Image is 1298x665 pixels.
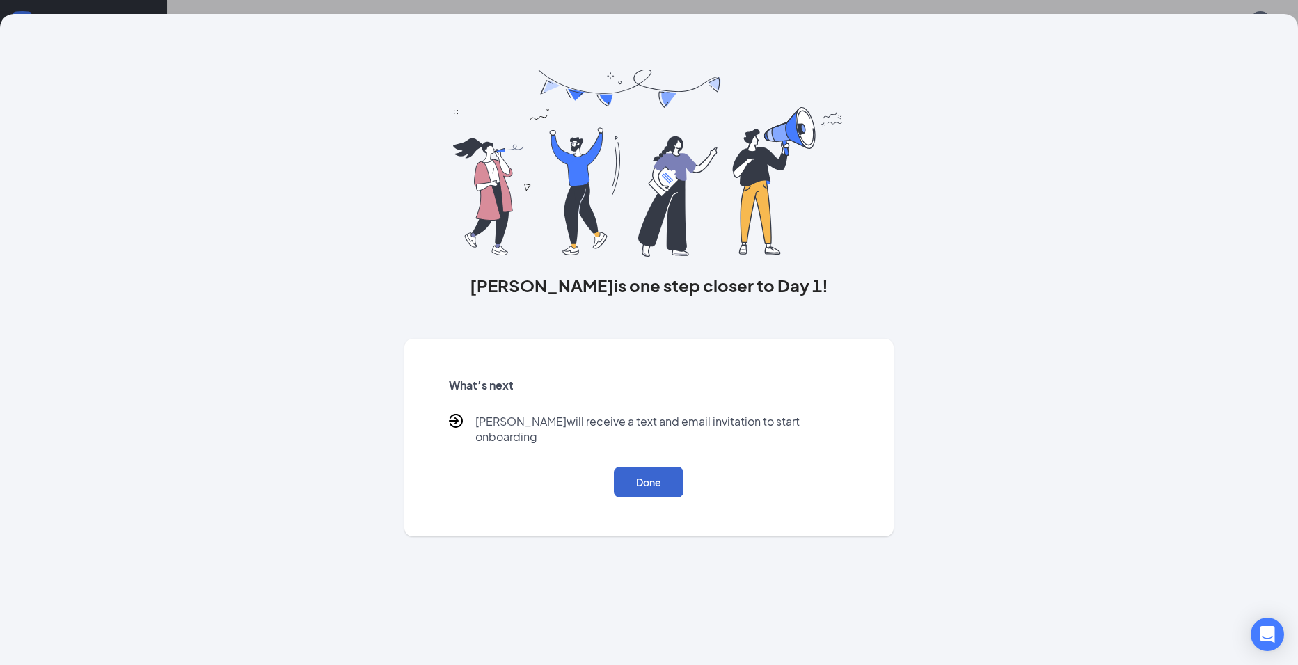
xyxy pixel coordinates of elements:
[453,70,845,257] img: you are all set
[614,467,683,497] button: Done
[404,273,894,297] h3: [PERSON_NAME] is one step closer to Day 1!
[475,414,850,444] p: [PERSON_NAME] will receive a text and email invitation to start onboarding
[1251,618,1284,651] div: Open Intercom Messenger
[449,378,850,393] h5: What’s next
